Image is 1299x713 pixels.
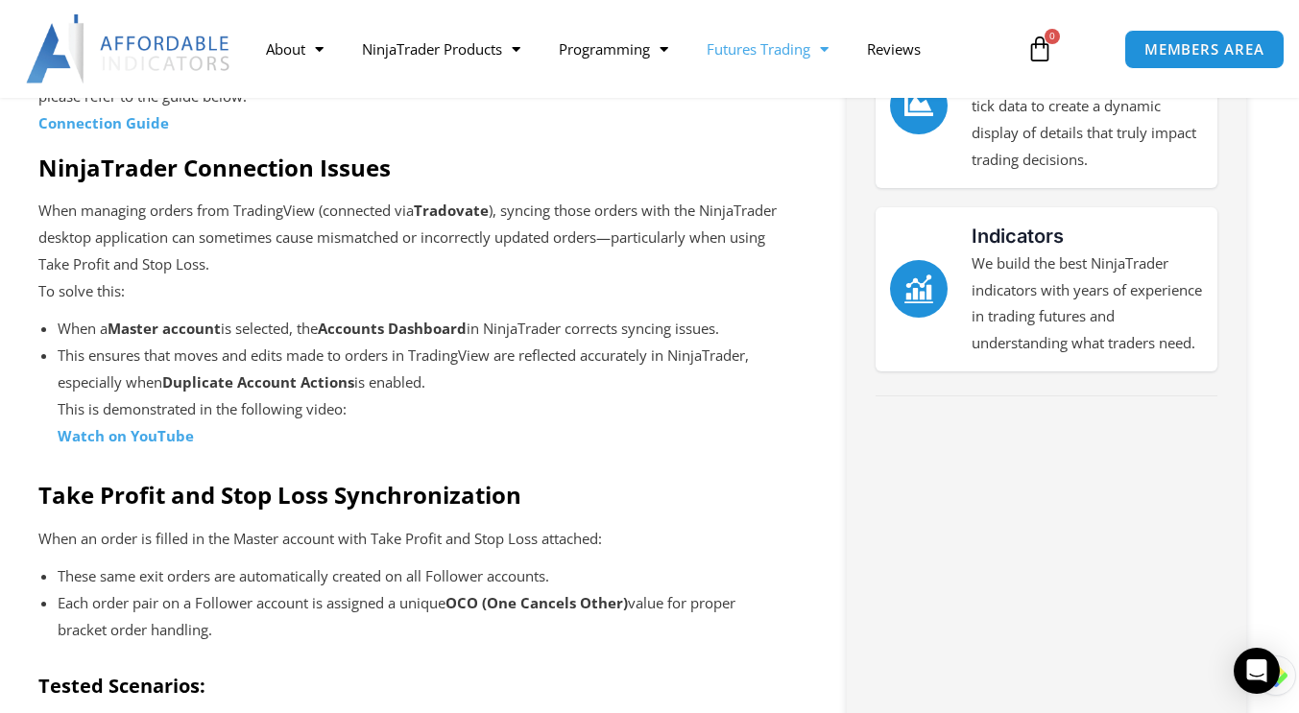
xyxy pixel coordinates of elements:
a: Watch on YouTube [58,426,194,445]
li: Each order pair on a Follower account is assigned a unique value for proper bracket order handling. [58,590,760,644]
a: Futures Trading [687,27,848,71]
a: Order Flow [890,77,948,134]
p: We build the best NinjaTrader indicators with years of experience in trading futures and understa... [972,250,1202,357]
div: Open Intercom Messenger [1234,648,1280,694]
strong: Master account [108,319,221,338]
a: Indicators [972,225,1064,248]
a: Indicators [890,260,948,318]
a: Reviews [848,27,940,71]
span: MEMBERS AREA [1144,42,1264,57]
a: Programming [540,27,687,71]
li: When a is selected, the in NinjaTrader corrects syncing issues. [58,316,760,343]
strong: Take Profit and Stop Loss Synchronization [38,479,521,511]
p: When an order is filled in the Master account with Take Profit and Stop Loss attached: [38,526,780,553]
p: When managing orders from TradingView (connected via ), syncing those orders with the NinjaTrader... [38,198,780,304]
strong: NinjaTrader Connection Issues [38,152,391,183]
strong: Duplicate Account Actions [162,372,354,392]
li: These same exit orders are automatically created on all Follower accounts. [58,563,760,590]
a: NinjaTrader Products [343,27,540,71]
li: This ensures that moves and edits made to orders in TradingView are reflected accurately in Ninja... [58,343,760,449]
strong: OCO (One Cancels Other) [445,593,628,612]
p: The Impact Order Flow analyzes tick data to create a dynamic display of details that truly impact... [972,66,1202,173]
strong: Accounts Dashboard [318,319,467,338]
img: LogoAI | Affordable Indicators – NinjaTrader [26,14,232,83]
strong: Tested Scenarios: [38,673,205,699]
a: About [247,27,343,71]
a: MEMBERS AREA [1124,30,1285,69]
a: Connection Guide [38,113,169,132]
a: 0 [998,21,1082,77]
strong: Tradovate [414,201,489,220]
span: 0 [1045,29,1060,44]
nav: Menu [247,27,1014,71]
